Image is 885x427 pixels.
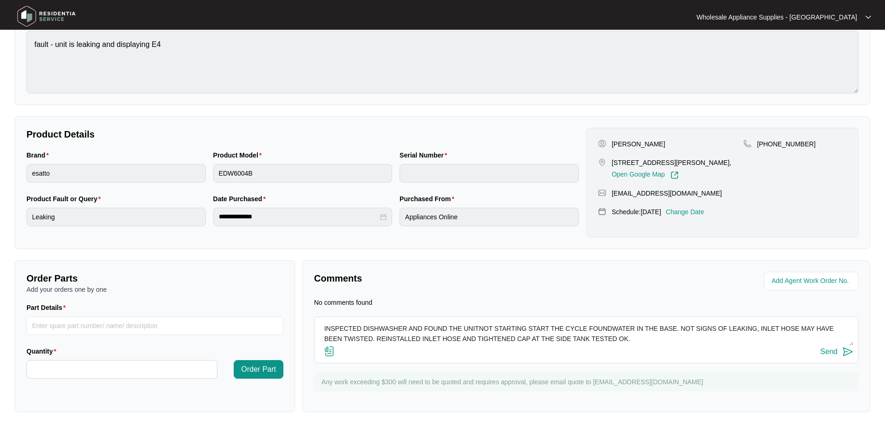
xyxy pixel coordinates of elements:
[26,285,283,294] p: Add your orders one by one
[598,207,606,216] img: map-pin
[26,316,283,335] input: Part Details
[400,194,458,204] label: Purchased From
[820,348,838,356] div: Send
[820,346,853,358] button: Send
[26,128,579,141] p: Product Details
[696,13,857,22] p: Wholesale Appliance Supplies - [GEOGRAPHIC_DATA]
[612,158,732,167] p: [STREET_ADDRESS][PERSON_NAME],
[321,377,854,387] p: Any work exceeding $300 will need to be quoted and requires approval, please email quote to [EMAI...
[26,164,206,183] input: Brand
[26,208,206,226] input: Product Fault or Query
[612,189,722,198] p: [EMAIL_ADDRESS][DOMAIN_NAME]
[598,189,606,197] img: map-pin
[612,207,661,217] p: Schedule: [DATE]
[314,298,372,307] p: No comments found
[598,139,606,148] img: user-pin
[757,139,816,149] p: [PHONE_NUMBER]
[324,346,335,357] img: file-attachment-doc.svg
[865,15,871,20] img: dropdown arrow
[219,212,379,222] input: Date Purchased
[612,139,665,149] p: [PERSON_NAME]
[26,272,283,285] p: Order Parts
[400,151,451,160] label: Serial Number
[598,158,606,166] img: map-pin
[319,322,853,346] textarea: INSPECTED DISHWASHER AND FOUND THE UNITNOT STARTING START THE CYCLE FOUNDWATER IN THE BASE. NOT S...
[26,347,60,356] label: Quantity
[27,361,217,378] input: Quantity
[213,194,269,204] label: Date Purchased
[612,171,679,179] a: Open Google Map
[241,364,276,375] span: Order Part
[26,151,52,160] label: Brand
[14,2,79,30] img: residentia service logo
[400,164,579,183] input: Serial Number
[26,31,859,93] textarea: fault - unit is leaking and displaying E4
[670,171,679,179] img: Link-External
[666,207,704,217] p: Change Date
[26,194,105,204] label: Product Fault or Query
[26,303,70,312] label: Part Details
[772,276,853,287] input: Add Agent Work Order No.
[842,346,853,357] img: send-icon.svg
[400,208,579,226] input: Purchased From
[213,151,266,160] label: Product Model
[213,164,393,183] input: Product Model
[743,139,752,148] img: map-pin
[314,272,580,285] p: Comments
[234,360,283,379] button: Order Part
